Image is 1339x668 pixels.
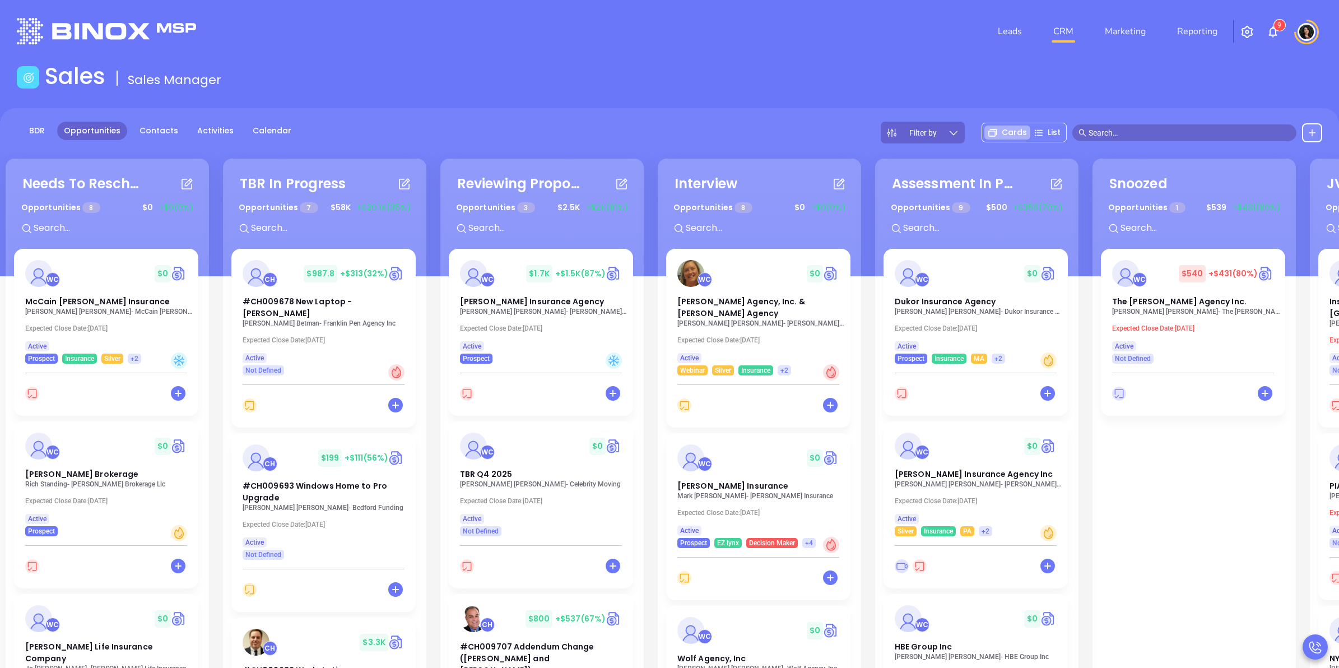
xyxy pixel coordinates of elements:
a: Quote [606,265,622,282]
span: +2 [780,364,788,377]
div: Needs To Reschedule [22,174,146,194]
img: Quote [823,265,839,282]
div: Walter Contreras [698,272,712,287]
span: Sales Manager [128,71,221,89]
img: Quote [606,438,622,454]
span: #CH009678 New Laptop - Robert Betman [243,296,352,319]
div: Hot [823,537,839,553]
a: profileWalter Contreras$0Circle dollarTBR Q4 2025[PERSON_NAME] [PERSON_NAME]- Celebrity MovingExp... [449,421,633,536]
span: Filter by [909,129,937,137]
p: Martin Murray - Bedford Funding [243,504,411,512]
img: Dukor Insurance Agency [895,260,922,287]
span: +4 [805,537,813,549]
span: Dukor Insurance Agency [895,296,996,307]
img: Quote [171,610,187,627]
a: Quote [388,449,405,466]
div: Walter Contreras [480,272,495,287]
span: $ 0 [589,438,606,455]
a: Calendar [246,122,298,140]
span: $ 0 [155,438,171,455]
span: $ 0 [792,199,808,216]
p: Sharon Baisley - HBE Group Inc [895,653,1063,661]
img: Straub Insurance Agency Inc [895,433,922,460]
span: Active [463,513,481,525]
p: Expected Close Date: [DATE] [895,497,1063,505]
span: $ 987.8 [304,265,337,282]
div: Walter Contreras [915,618,929,632]
img: Quote [171,265,187,282]
p: Expected Close Date: [DATE] [243,521,411,528]
img: HBE Group Inc [895,605,922,632]
div: Reviewing ProposalOpportunities 3$2.5K+$2K(81%) [449,167,635,249]
span: $ 2.5K [555,199,583,216]
span: $ 0 [155,265,171,282]
span: Decision Maker [749,537,795,549]
div: Warm [1040,352,1057,369]
span: Silver [898,525,914,537]
div: profileWalter Contreras$1.7K+$1.5K(87%)Circle dollar[PERSON_NAME] Insurance Agency[PERSON_NAME] [... [449,249,635,421]
a: Marketing [1100,20,1150,43]
div: Cold [606,352,622,369]
span: 8 [82,202,100,213]
span: 9 [952,202,970,213]
a: profileWalter Contreras$0Circle dollar[PERSON_NAME] BrokerageRich Standing- [PERSON_NAME] Brokera... [14,421,198,536]
span: +2 [131,352,138,365]
span: Gordon W. Pratt Agency, Inc. & I.B. Hunt Agency [677,296,805,319]
span: Prospect [28,352,55,365]
sup: 9 [1274,20,1285,31]
img: McCain Atkinson Insurance [25,260,52,287]
span: $ 1.7K [526,265,552,282]
img: Fingar Insurance [677,444,704,471]
div: Warm [1040,525,1057,541]
img: Quote [171,438,187,454]
div: Cold [171,352,187,369]
span: Active [680,352,699,364]
img: Quote [823,622,839,639]
p: Opportunities [239,197,318,218]
div: Walter Contreras [915,272,929,287]
span: Silver [104,352,120,365]
span: Active [28,340,47,352]
p: Expected Close Date: [DATE] [25,324,193,332]
div: Warm [171,525,187,541]
a: profileCarla Humber$987.8+$313(32%)Circle dollar#CH009678 New Laptop - [PERSON_NAME][PERSON_NAME]... [231,249,416,375]
p: Opportunities [21,197,100,218]
img: Gordon W. Pratt Agency, Inc. & I.B. Hunt Agency [677,260,704,287]
a: Reporting [1173,20,1222,43]
img: Quote [606,610,622,627]
p: Steve Straub - Straub Insurance Agency Inc [895,480,1063,488]
span: 8 [734,202,752,213]
span: Not Defined [463,525,499,537]
span: search [1078,129,1086,137]
a: profileWalter Contreras$0Circle dollar[PERSON_NAME] Insurance Agency Inc[PERSON_NAME] [PERSON_NAM... [884,421,1068,536]
span: Active [245,352,264,364]
span: $ 58K [328,199,354,216]
div: Carla Humber [480,618,495,632]
span: +$20.1K (35%) [356,202,411,214]
div: Hot [823,364,839,381]
span: +2 [994,352,1002,365]
img: Kilpatrick Life Insurance Company [25,605,52,632]
a: BDR [22,122,52,140]
a: Leads [993,20,1026,43]
span: 7 [300,202,318,213]
span: Not Defined [245,549,281,561]
a: Opportunities [57,122,127,140]
span: Active [245,536,264,549]
input: Search… [1089,127,1290,139]
span: Prospect [463,352,490,365]
div: Assessment In ProgressOpportunities 9$500+$350(70%) [884,167,1070,249]
span: EZ lynx [717,537,739,549]
span: $ 3.3K [360,634,388,651]
img: iconSetting [1240,25,1254,39]
span: +$537 (67%) [555,613,606,624]
p: Expected Close Date: [DATE] [460,324,628,332]
span: $ 0 [807,449,823,467]
p: Robert Betman - Franklin Pen Agency Inc [243,319,411,327]
span: $ 0 [807,265,823,282]
a: Quote [388,634,405,651]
